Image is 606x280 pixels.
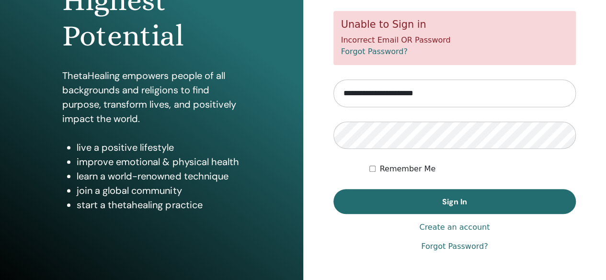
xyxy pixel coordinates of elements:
[77,169,240,183] li: learn a world-renowned technique
[62,68,240,126] p: ThetaHealing empowers people of all backgrounds and religions to find purpose, transform lives, a...
[77,183,240,198] li: join a global community
[77,198,240,212] li: start a thetahealing practice
[77,140,240,155] li: live a positive lifestyle
[379,163,435,175] label: Remember Me
[369,163,576,175] div: Keep me authenticated indefinitely or until I manually logout
[442,197,467,207] span: Sign In
[77,155,240,169] li: improve emotional & physical health
[341,47,408,56] a: Forgot Password?
[421,241,488,252] a: Forgot Password?
[341,19,569,31] h5: Unable to Sign in
[419,222,490,233] a: Create an account
[333,11,576,65] div: Incorrect Email OR Password
[333,189,576,214] button: Sign In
